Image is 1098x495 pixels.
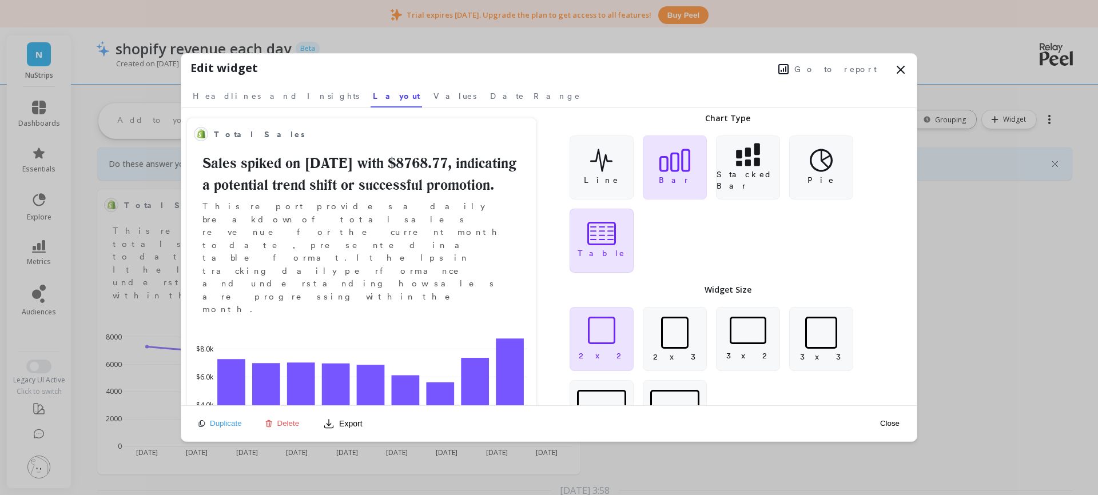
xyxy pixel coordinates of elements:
button: Go to report [775,62,880,77]
p: 3 x 3 [800,351,842,362]
button: Close [877,418,903,428]
span: Total Sales [214,129,305,141]
nav: Tabs [190,81,908,107]
button: Export [319,414,367,433]
h2: Sales spiked on [DATE] with $8768.77, indicating a potential trend shift or successful promotion. [194,153,530,195]
span: Duplicate [210,419,242,428]
span: Layout [373,90,420,102]
p: 3 x 2 [726,350,770,361]
span: Values [433,90,476,102]
span: Go to report [794,63,877,75]
span: Delete [277,419,300,428]
p: This report provides a daily breakdown of total sales revenue for the current month to date, pres... [194,200,530,316]
p: 2 x 3 [653,351,697,362]
p: Chart Type [705,113,750,124]
p: Pie [807,174,834,186]
button: Delete [261,418,303,428]
img: duplicate icon [198,420,205,427]
h1: Edit widget [190,59,258,77]
p: Bar [659,174,690,186]
span: Date Range [490,90,580,102]
p: Line [584,174,619,186]
span: Total Sales [214,126,493,142]
span: Headlines and Insights [193,90,359,102]
p: 2 x 2 [579,350,624,361]
p: Stacked Bar [717,169,779,191]
p: Widget Size [705,284,751,296]
p: Table [578,247,625,259]
img: api.shopify.svg [197,129,206,138]
button: Duplicate [195,418,245,428]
